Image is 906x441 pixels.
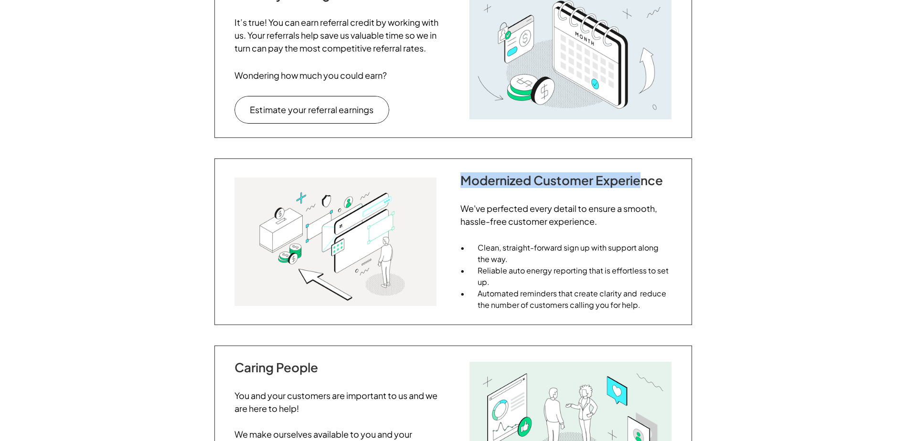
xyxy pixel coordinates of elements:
h2: Modernized Customer Experience [460,173,672,188]
h2: You and your customers are important to us and we are here to help! [234,389,446,428]
p: Wondering how much you could earn? [234,69,446,82]
p: Clean, straight-forward sign up with support along the way. [478,242,672,265]
p: Automated reminders that create clarity and reduce the number of customers calling you for help. [478,288,672,311]
p: Reliable auto energy reporting that is effortless to set up. [478,265,672,288]
h2: Caring People [234,360,446,375]
h2: It’s true! You can earn referral credit by working with us. Your referrals help save us valuable ... [234,16,446,54]
h2: We've perfected every detail to ensure a smooth, hassle-free customer experience. [460,202,672,228]
p: Estimate your referral earnings [250,105,374,114]
a: Estimate your referral earnings [234,96,389,124]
